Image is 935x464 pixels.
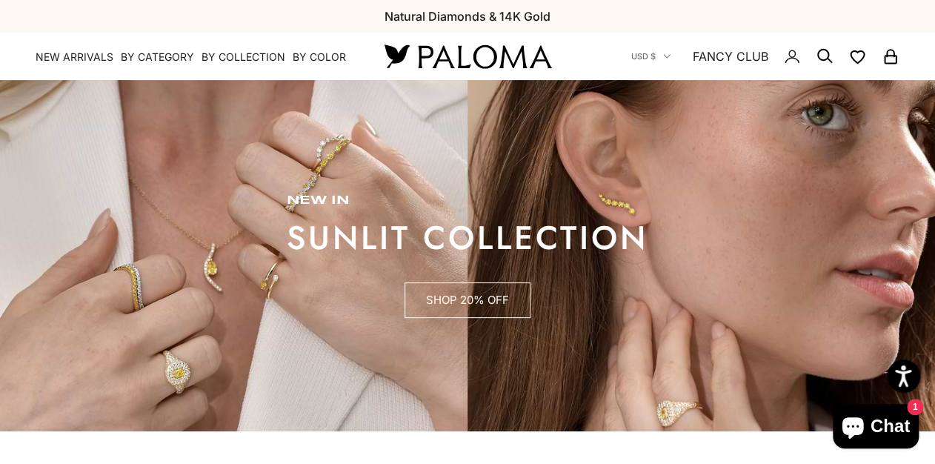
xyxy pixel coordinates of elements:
a: FANCY CLUB [693,47,768,66]
summary: By Color [293,50,346,64]
nav: Secondary navigation [631,33,899,80]
span: USD $ [631,50,656,63]
nav: Primary navigation [36,50,349,64]
summary: By Collection [202,50,285,64]
p: new in [287,193,648,208]
inbox-online-store-chat: Shopify online store chat [828,404,923,452]
summary: By Category [121,50,194,64]
p: sunlit collection [287,223,648,253]
button: USD $ [631,50,671,63]
p: Natural Diamonds & 14K Gold [385,7,550,26]
a: SHOP 20% OFF [405,282,530,318]
a: NEW ARRIVALS [36,50,113,64]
